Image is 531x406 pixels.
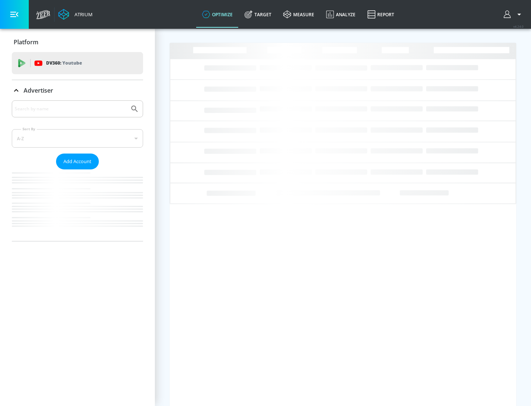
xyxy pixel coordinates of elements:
p: DV360: [46,59,82,67]
a: Analyze [320,1,361,28]
div: Advertiser [12,80,143,101]
div: Atrium [72,11,93,18]
button: Add Account [56,154,99,169]
div: Platform [12,32,143,52]
div: DV360: Youtube [12,52,143,74]
label: Sort By [21,127,37,131]
a: optimize [196,1,239,28]
a: measure [277,1,320,28]
a: Report [361,1,400,28]
span: Add Account [63,157,91,166]
div: A-Z [12,129,143,148]
nav: list of Advertiser [12,169,143,241]
p: Platform [14,38,38,46]
a: Target [239,1,277,28]
div: Advertiser [12,100,143,241]
p: Advertiser [24,86,53,94]
input: Search by name [15,104,126,114]
p: Youtube [62,59,82,67]
a: Atrium [58,9,93,20]
span: v 4.24.0 [513,24,524,28]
